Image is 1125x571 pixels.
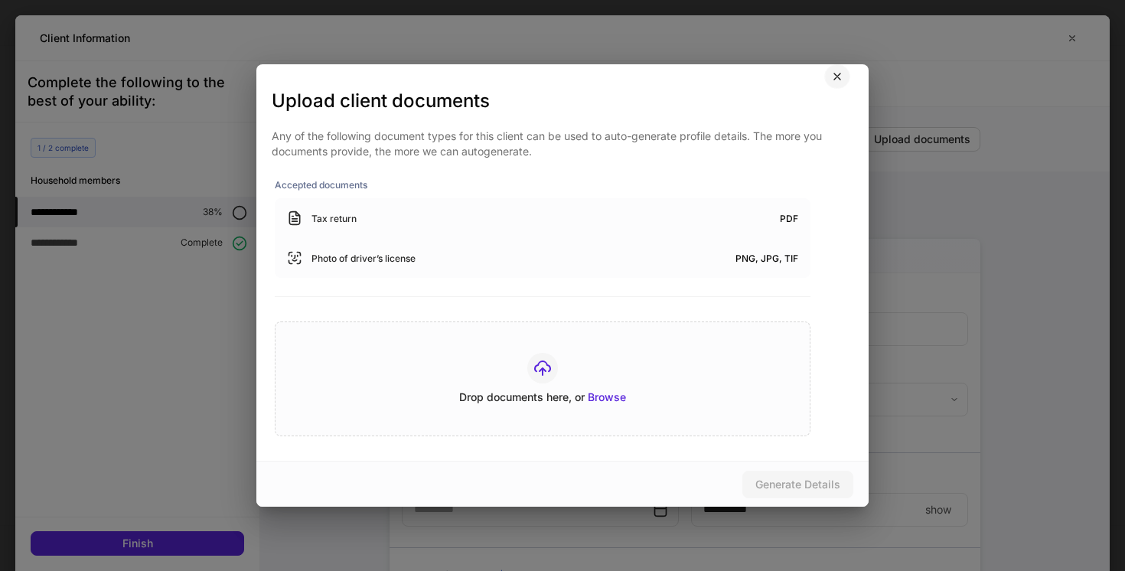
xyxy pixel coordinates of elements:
[311,211,357,226] h6: Tax return
[275,178,810,192] h6: Accepted documents
[272,89,853,113] h3: Upload client documents
[735,251,798,266] h6: PNG, JPG, TIF
[459,390,626,405] h5: Drop documents here, or
[780,211,798,226] h6: PDF
[272,129,853,159] p: Any of the following document types for this client can be used to auto-generate profile details....
[311,251,416,266] h6: Photo of driver’s license
[588,392,626,403] button: Browse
